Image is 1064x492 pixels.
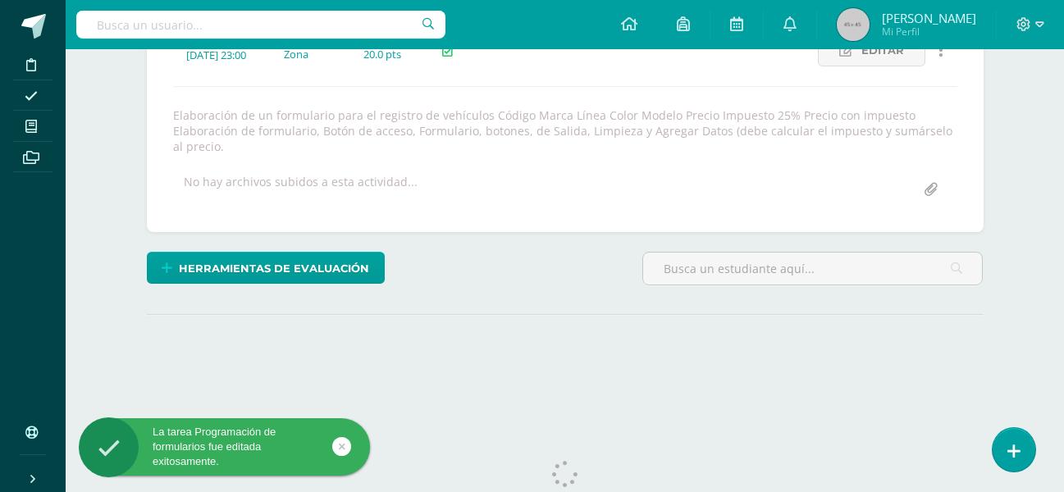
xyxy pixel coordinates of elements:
[79,425,370,470] div: La tarea Programación de formularios fue editada exitosamente.
[837,8,870,41] img: 45x45
[184,174,418,206] div: No hay archivos subidos a esta actividad...
[179,253,369,284] span: Herramientas de evaluación
[861,35,904,66] span: Editar
[363,47,405,61] div: 20.0 pts
[167,107,964,154] div: Elaboración de un formulario para el registro de vehículos Código Marca Línea Color Modelo Precio...
[76,11,445,39] input: Busca un usuario...
[643,253,983,285] input: Busca un estudiante aquí...
[186,48,258,62] div: [DATE] 23:00
[147,252,385,284] a: Herramientas de evaluación
[882,25,976,39] span: Mi Perfil
[284,47,337,61] div: Zona
[882,10,976,26] span: [PERSON_NAME]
